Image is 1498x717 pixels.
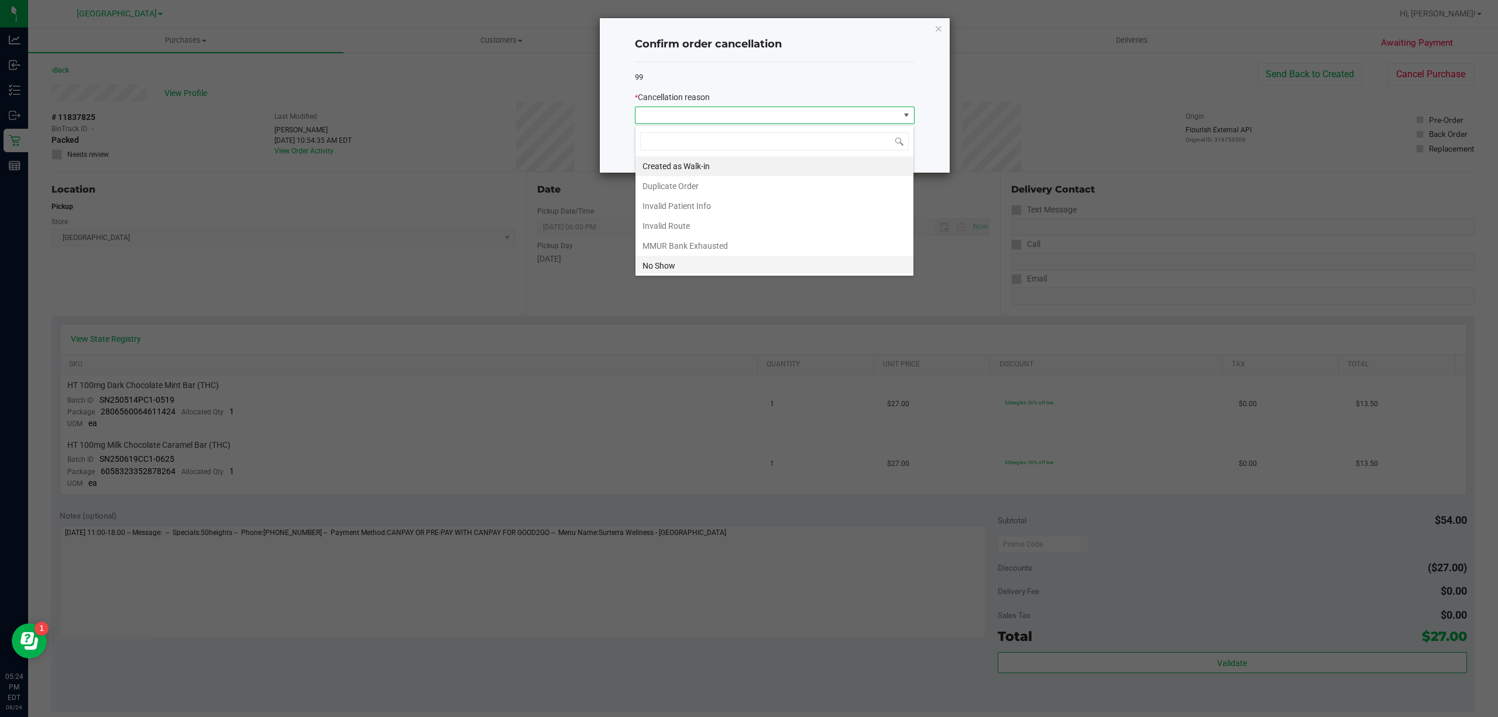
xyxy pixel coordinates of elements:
[635,196,913,216] li: Invalid Patient Info
[635,236,913,256] li: MMUR Bank Exhausted
[934,21,943,35] button: Close
[635,156,913,176] li: Created as Walk-in
[635,216,913,236] li: Invalid Route
[12,623,47,658] iframe: Resource center
[635,176,913,196] li: Duplicate Order
[638,92,710,102] span: Cancellation reason
[35,622,49,636] iframe: Resource center unread badge
[635,37,915,52] h4: Confirm order cancellation
[635,73,643,81] span: 99
[635,256,913,276] li: No Show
